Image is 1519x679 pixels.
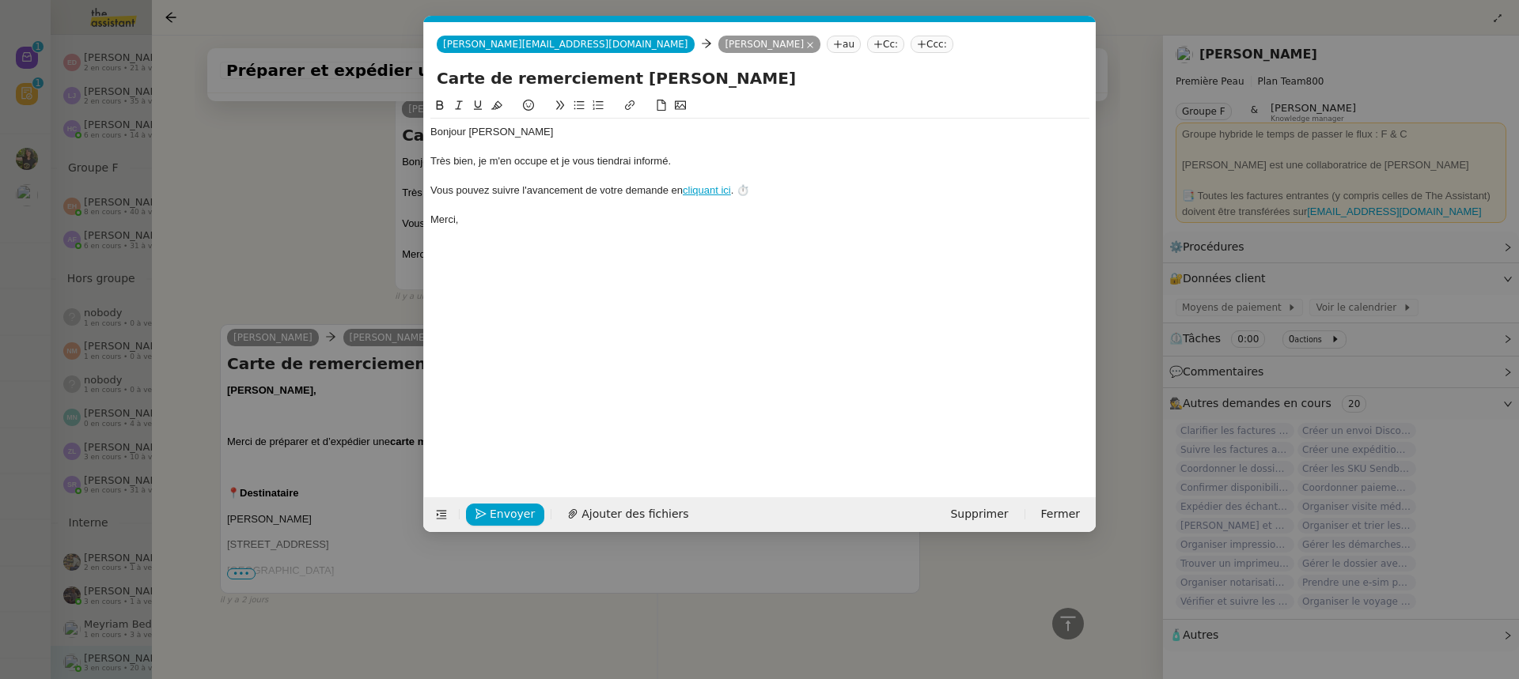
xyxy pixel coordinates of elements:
span: Ajouter des fichiers [581,505,688,523]
input: Subject [437,66,1083,90]
div: Merci, [430,213,1089,227]
span: [PERSON_NAME][EMAIL_ADDRESS][DOMAIN_NAME] [443,39,688,50]
span: Envoyer [490,505,535,523]
span: Supprimer [950,505,1008,523]
nz-tag: Cc: [867,36,904,53]
nz-tag: Ccc: [911,36,953,53]
div: Très bien, je m'en occupe et je vous tiendrai informé. [430,154,1089,168]
div: Bonjour [PERSON_NAME] [430,125,1089,139]
nz-tag: [PERSON_NAME] [718,36,820,53]
span: Fermer [1041,505,1080,523]
button: Ajouter des fichiers [558,504,698,526]
nz-tag: au [827,36,861,53]
button: Supprimer [941,504,1017,526]
a: cliquant ici [683,184,731,196]
button: Envoyer [466,504,544,526]
button: Fermer [1032,504,1089,526]
div: Vous pouvez suivre l'avancement de votre demande en . ⏱️ [430,183,1089,198]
